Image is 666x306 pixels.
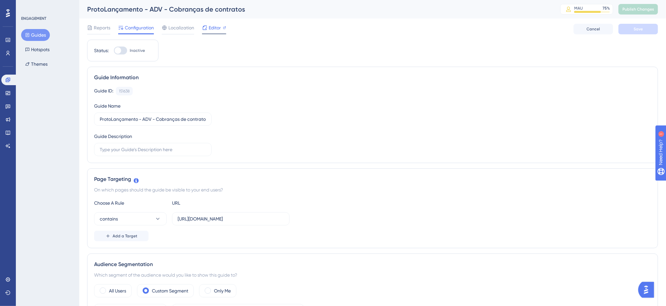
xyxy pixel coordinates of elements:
div: Which segment of the audience would you like to show this guide to? [94,271,651,279]
button: Themes [21,58,52,70]
div: ENGAGEMENT [21,16,46,21]
iframe: UserGuiding AI Assistant Launcher [638,280,658,300]
button: Guides [21,29,50,41]
span: Configuration [125,24,154,32]
span: Need Help? [16,2,41,10]
label: Custom Segment [152,287,188,295]
button: Add a Target [94,231,149,241]
div: Page Targeting [94,175,651,183]
div: Guide ID: [94,87,113,95]
span: Publish Changes [622,7,654,12]
span: Cancel [587,26,600,32]
label: All Users [109,287,126,295]
div: Audience Segmentation [94,260,651,268]
label: Only Me [214,287,231,295]
div: Guide Description [94,132,132,140]
button: Publish Changes [618,4,658,15]
span: Add a Target [113,233,137,239]
span: contains [100,215,118,223]
span: Reports [94,24,110,32]
input: Type your Guide’s Name here [100,116,206,123]
button: Cancel [574,24,613,34]
span: Editor [209,24,221,32]
div: URL [172,199,245,207]
div: 1 [46,3,48,9]
span: Inactive [130,48,145,53]
div: Status: [94,47,109,54]
div: ProtoLançamento - ADV - Cobranças de contratos [87,5,544,14]
div: On which pages should the guide be visible to your end users? [94,186,651,194]
input: Type your Guide’s Description here [100,146,206,153]
span: Save [634,26,643,32]
span: Localization [168,24,194,32]
div: 151638 [119,88,130,94]
div: MAU [574,6,583,11]
button: Save [618,24,658,34]
div: Choose A Rule [94,199,167,207]
button: contains [94,212,167,225]
div: Guide Name [94,102,121,110]
button: Hotspots [21,44,53,55]
input: yourwebsite.com/path [178,215,284,222]
div: 75 % [603,6,610,11]
div: Guide Information [94,74,651,82]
